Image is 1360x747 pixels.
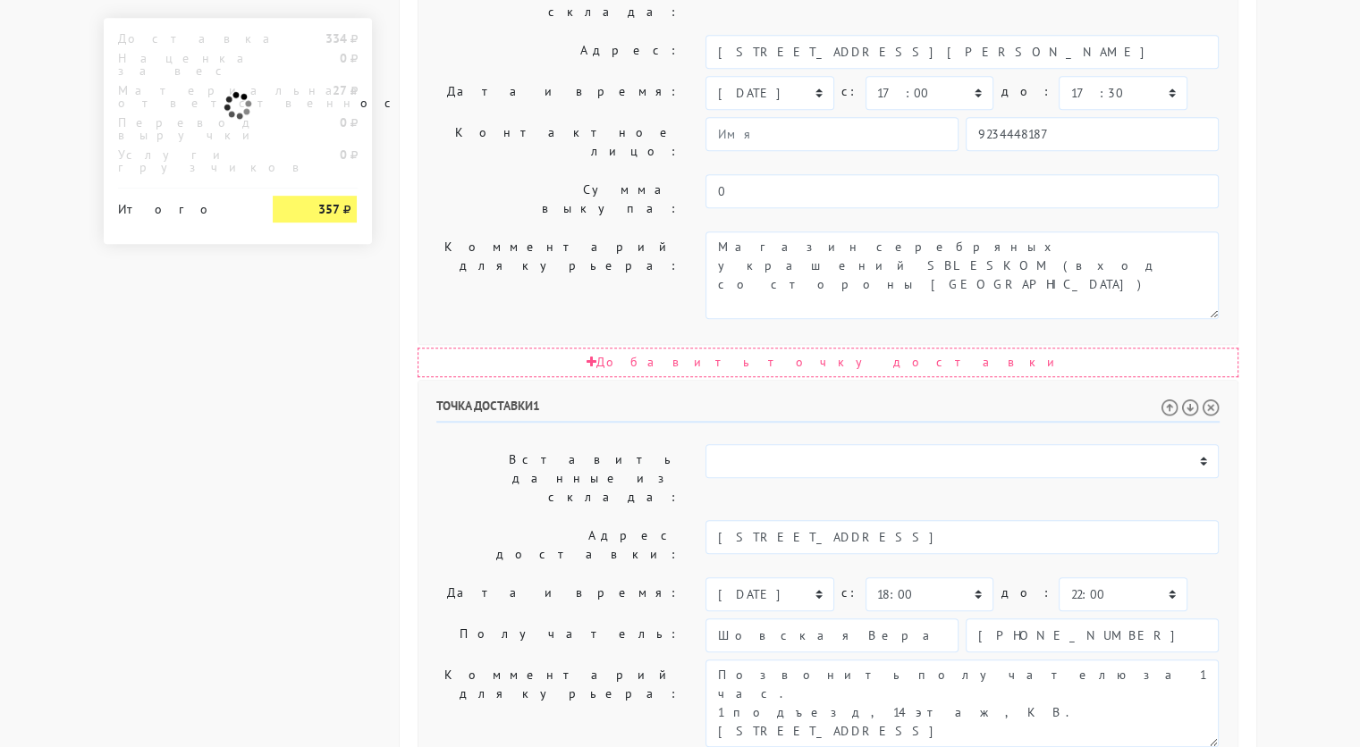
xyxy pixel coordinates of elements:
label: до: [1001,577,1052,609]
label: Адрес: [423,35,693,69]
label: Комментарий для курьера: [423,231,693,319]
label: Дата и время: [423,76,693,110]
label: c: [841,76,858,107]
img: ajax-loader.gif [222,89,254,122]
div: Наценка за вес [105,52,260,77]
div: Итого [118,196,247,215]
label: Комментарий для курьера: [423,659,693,747]
label: Вставить данные из склада: [423,444,693,513]
input: Имя [705,117,959,151]
div: Добавить точку доставки [418,348,1238,377]
strong: 334 [325,30,346,46]
strong: 357 [317,201,339,217]
h6: Точка доставки [436,399,1220,423]
textarea: Позвонить получателю за 1 час. [705,659,1219,747]
div: Доставка [105,32,260,45]
label: Контактное лицо: [423,117,693,167]
input: Телефон [966,117,1219,151]
div: Перевод выручки [105,116,260,141]
input: Имя [705,618,959,652]
label: до: [1001,76,1052,107]
label: Получатель: [423,618,693,652]
div: Материальная ответственность [105,84,260,109]
span: 1 [533,398,540,414]
label: Сумма выкупа: [423,174,693,224]
label: Адрес доставки: [423,520,693,570]
label: c: [841,577,858,609]
label: Дата и время: [423,577,693,611]
input: Телефон [966,618,1219,652]
div: Услуги грузчиков [105,148,260,173]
